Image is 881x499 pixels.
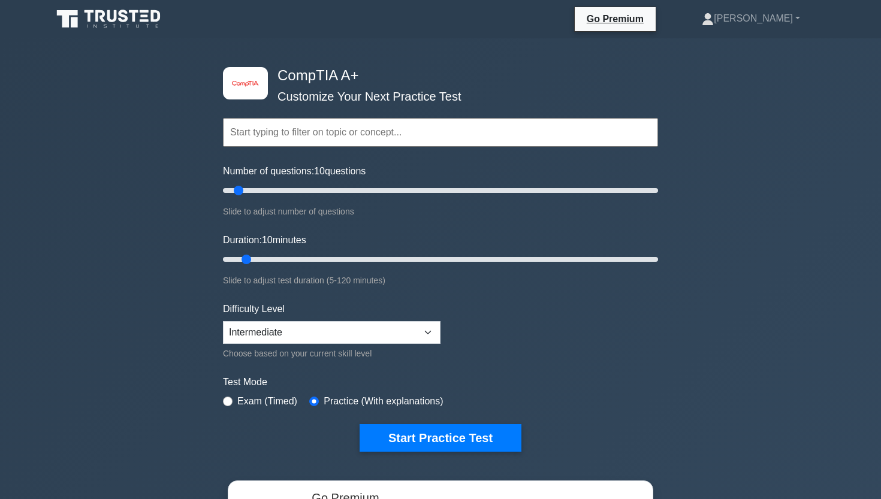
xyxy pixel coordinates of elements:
[223,118,658,147] input: Start typing to filter on topic or concept...
[273,67,599,84] h4: CompTIA A+
[223,204,658,219] div: Slide to adjust number of questions
[223,302,285,316] label: Difficulty Level
[237,394,297,409] label: Exam (Timed)
[223,164,366,179] label: Number of questions: questions
[223,273,658,288] div: Slide to adjust test duration (5-120 minutes)
[580,11,651,26] a: Go Premium
[223,375,658,389] label: Test Mode
[324,394,443,409] label: Practice (With explanations)
[223,233,306,247] label: Duration: minutes
[262,235,273,245] span: 10
[223,346,441,361] div: Choose based on your current skill level
[360,424,521,452] button: Start Practice Test
[673,7,829,31] a: [PERSON_NAME]
[314,166,325,176] span: 10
